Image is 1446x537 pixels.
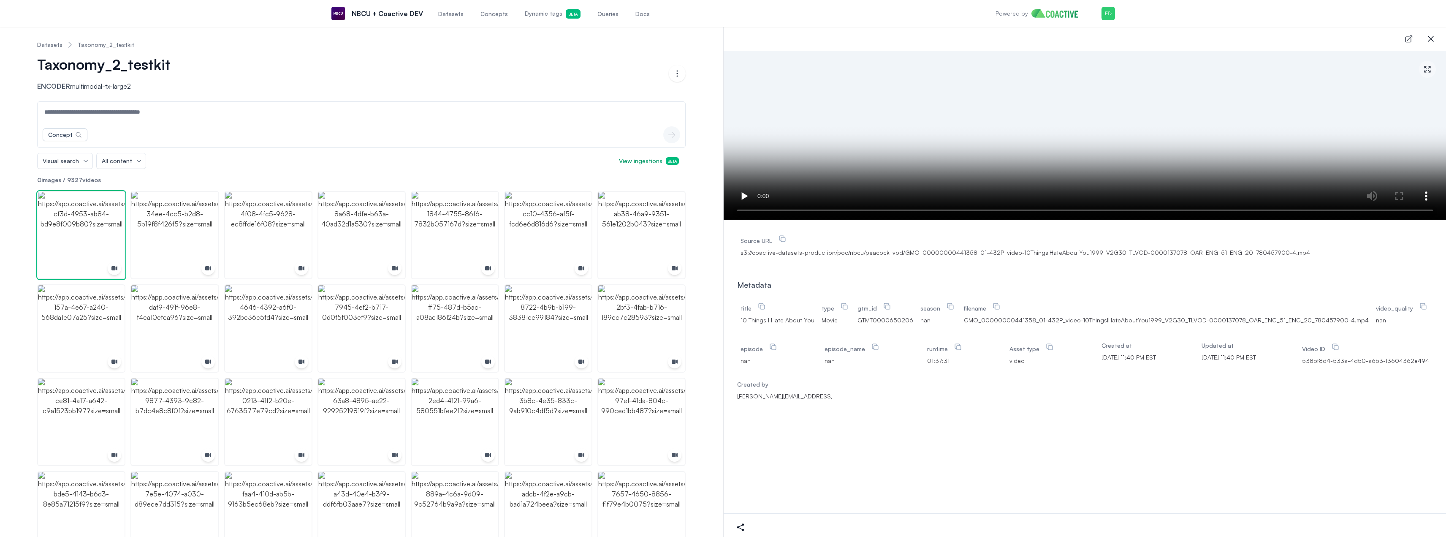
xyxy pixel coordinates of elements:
button: season [944,301,956,313]
img: https://app.coactive.ai/assets/ui/images/coactive/Taxonomy_2_testkit_1740064960001/03013c69-8a68-... [318,192,405,278]
img: https://app.coactive.ai/assets/ui/images/coactive/Taxonomy_2_testkit_1740064960001/2905a65c-cf3d-... [38,192,125,278]
span: GMO_00000000441358_01-432P_video-10ThingsIHateAboutYou1999_V2G30_TLVOD-0000137078_OAR_ENG_51_ENG_... [964,316,1369,324]
span: nan [920,316,956,324]
span: All content [102,157,132,165]
img: https://app.coactive.ai/assets/ui/images/coactive/Taxonomy_2_testkit_1740064960001/25a72585-157a-... [38,285,125,372]
button: type [838,301,850,313]
img: https://app.coactive.ai/assets/ui/images/coactive/Taxonomy_2_testkit_1740064960001/1caac6bb-2bf3-... [598,285,685,372]
label: type [822,305,850,312]
span: nan [825,357,881,365]
img: https://app.coactive.ai/assets/ui/images/coactive/Taxonomy_2_testkit_1740064960001/64deda59-63a8-... [318,379,405,465]
button: episode_name [869,341,881,353]
label: filename [964,305,1002,312]
img: NBCU + Coactive DEV [331,7,345,20]
p: Created by [737,380,1433,389]
span: 538bf8d4-533a-4d50-a6b3-13604362e494 [1302,357,1429,365]
span: Visual search [43,157,79,165]
span: nan [1376,316,1429,324]
img: https://app.coactive.ai/assets/ui/images/coactive/Taxonomy_2_testkit_1740064960001/ab0d5d6a-cc10-... [505,192,591,278]
span: GTMT0000650206 [857,316,913,324]
button: Concept [43,128,87,141]
img: https://app.coactive.ai/assets/ui/images/coactive/Taxonomy_2_testkit_1740064960001/67db35c8-1844-... [412,192,498,278]
img: https://app.coactive.ai/assets/ui/images/coactive/Taxonomy_2_testkit_1740064960001/62710fa1-4f08-... [225,192,312,278]
button: https://app.coactive.ai/assets/ui/images/coactive/Taxonomy_2_testkit_1740064960001/b300ffff-8722-... [505,285,591,372]
span: nan [741,357,779,365]
span: 0 [37,176,41,183]
label: title [741,305,768,312]
img: https://app.coactive.ai/assets/ui/images/coactive/Taxonomy_2_testkit_1740064960001/62c99f98-97ef-... [598,379,685,465]
img: https://app.coactive.ai/assets/ui/images/coactive/Taxonomy_2_testkit_1740064960001/db7ede7e-0213-... [225,379,312,465]
img: https://app.coactive.ai/assets/ui/images/coactive/Taxonomy_2_testkit_1740064960001/9d422d34-ab38-... [598,192,685,278]
p: multimodal-tx-large2 [37,81,189,91]
button: Asset type [1044,341,1055,353]
label: episode [741,345,779,352]
label: gtm_id [857,305,893,312]
img: https://app.coactive.ai/assets/ui/images/coactive/Taxonomy_2_testkit_1740064960001/96329ad7-3b8c-... [505,379,591,465]
span: Beta [566,9,581,19]
span: Beta [666,157,679,165]
a: Taxonomy_2_testkit [78,41,134,49]
label: episode_name [825,345,881,352]
label: season [920,305,956,312]
nav: Breadcrumb [37,34,686,56]
img: https://app.coactive.ai/assets/ui/images/coactive/Taxonomy_2_testkit_1740064960001/b195166b-34ee-... [131,192,218,278]
span: 01:37:31 [927,357,964,365]
button: Visual search [38,153,92,169]
img: Menu for the logged in user [1101,7,1115,20]
button: Video ID [1329,341,1341,353]
img: https://app.coactive.ai/assets/ui/images/coactive/Taxonomy_2_testkit_1740064960001/f9af6437-daf9-... [131,285,218,372]
p: images / videos [37,176,686,184]
span: Taxonomy_2_testkit [37,56,171,73]
label: Created at [1101,342,1132,349]
button: gtm_id [881,301,893,313]
label: Asset type [1009,345,1055,352]
button: All content [97,153,146,169]
button: title [756,301,768,313]
img: https://app.coactive.ai/assets/ui/images/coactive/Taxonomy_2_testkit_1740064960001/26fac25d-2ed4-... [412,379,498,465]
span: 10 Things I Hate About You [741,316,814,324]
img: Home [1031,9,1084,18]
span: Queries [597,10,619,18]
span: video [1009,357,1055,365]
button: runtime [952,341,964,353]
img: https://app.coactive.ai/assets/ui/images/coactive/Taxonomy_2_testkit_1740064960001/42ba3339-ff75-... [412,285,498,372]
img: https://app.coactive.ai/assets/ui/images/coactive/Taxonomy_2_testkit_1740064960001/fa4c9b34-4646-... [225,285,312,372]
p: [PERSON_NAME][EMAIL_ADDRESS] [737,392,1433,401]
span: 2025-02-25T04:40:57.239039+00:00 [1202,353,1256,362]
button: episode [767,341,779,353]
span: Concepts [480,10,508,18]
p: Powered by [996,9,1028,18]
span: Dynamic tags [525,9,581,19]
button: filename [990,301,1002,313]
button: https://app.coactive.ai/assets/ui/images/coactive/Taxonomy_2_testkit_1740064960001/bec26021-7945-... [318,285,405,372]
button: View ingestionsBeta [612,153,686,169]
div: Concept [48,131,73,139]
label: runtime [927,345,964,352]
span: 9327 [67,176,82,183]
img: https://app.coactive.ai/assets/ui/images/coactive/Taxonomy_2_testkit_1740064960001/991e275c-9877-... [131,379,218,465]
a: Datasets [37,41,62,49]
span: View ingestions [619,157,679,165]
button: Taxonomy_2_testkit [37,56,182,73]
span: 2025-02-25T04:40:57.239039+00:00 [1101,353,1156,362]
span: Encoder [37,82,70,90]
label: Updated at [1202,342,1234,349]
img: https://app.coactive.ai/assets/ui/images/coactive/Taxonomy_2_testkit_1740064960001/95bb093b-ce81-... [38,379,125,465]
label: video_quality [1376,305,1429,312]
